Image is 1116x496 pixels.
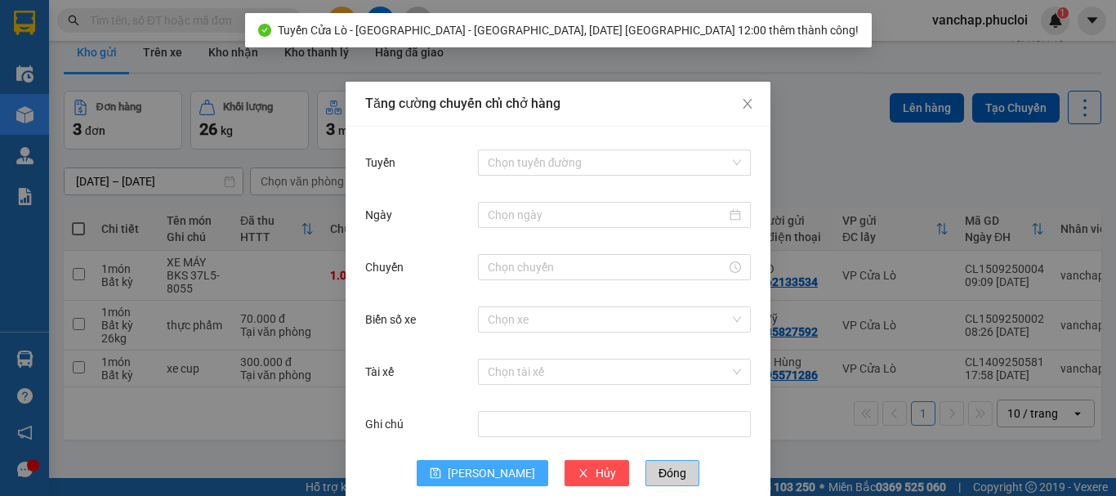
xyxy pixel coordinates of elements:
button: save[PERSON_NAME] [417,460,548,486]
label: Tuyến [365,156,404,169]
input: Ngày [488,206,726,224]
label: Tài xế [365,365,402,378]
label: Ngày [365,208,400,221]
li: Hotline: 02386655777, 02462925925, 0944789456 [153,60,683,81]
span: Hủy [596,464,616,482]
input: Chuyến [488,258,726,276]
li: [PERSON_NAME], [PERSON_NAME] [153,40,683,60]
span: check-circle [258,24,271,37]
span: Tuyến Cửa Lò - [GEOGRAPHIC_DATA] - [GEOGRAPHIC_DATA], [DATE] [GEOGRAPHIC_DATA] 12:00 thêm thành c... [278,24,859,37]
button: Đóng [645,460,699,486]
input: Tài xế [488,360,730,384]
img: logo.jpg [20,20,102,102]
label: Biển số xe [365,313,424,326]
span: close [578,467,589,480]
label: Ghi chú [365,418,412,431]
span: close [741,97,754,110]
span: save [430,467,441,480]
label: Chuyến [365,261,412,274]
b: GỬI : VP Cửa Lò [20,118,181,145]
div: Tăng cường chuyến chỉ chở hàng [365,95,751,113]
input: Biển số xe [488,307,730,332]
button: Close [725,82,770,127]
button: closeHủy [565,460,629,486]
input: Ghi chú [478,411,751,437]
span: [PERSON_NAME] [448,464,535,482]
span: Đóng [658,464,686,482]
